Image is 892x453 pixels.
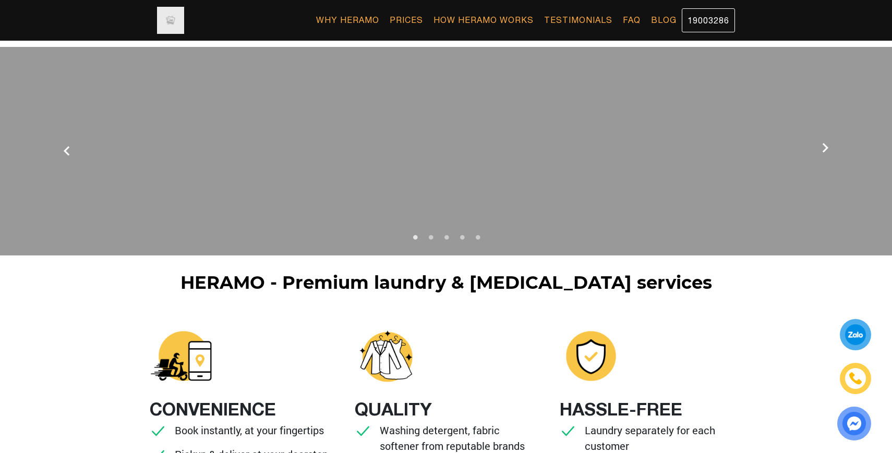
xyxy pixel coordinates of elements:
[560,422,576,439] img: checked.svg
[155,272,737,293] h1: HERAMO - Premium laundry & [MEDICAL_DATA] services
[150,325,212,387] img: heramo-giat-hap-giat-kho-tien-loi
[841,364,870,393] a: phone-icon
[456,235,467,245] button: 4
[355,396,432,422] div: QUALITY
[618,8,646,31] a: FAQ
[311,8,384,31] a: Why Heramo
[355,422,371,439] img: checked.svg
[849,372,862,385] img: phone-icon
[425,235,436,245] button: 2
[384,8,428,31] a: Prices
[150,396,276,422] div: CONVENIENCE
[441,235,451,245] button: 3
[539,8,618,31] a: Testimonials
[560,396,682,422] div: HASSLE-FREE
[428,8,539,31] a: How Heramo Works
[646,8,682,31] a: Blog
[560,325,622,387] img: heramo-giat-hap-giat-kho-an-tam
[150,422,166,439] img: checked.svg
[175,422,324,438] p: Book instantly, at your fingertips
[682,8,735,32] a: 19003286
[355,325,417,387] img: heramo-giat-hap-giat-kho-chat-luong
[409,235,420,245] button: 1
[472,235,483,245] button: 5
